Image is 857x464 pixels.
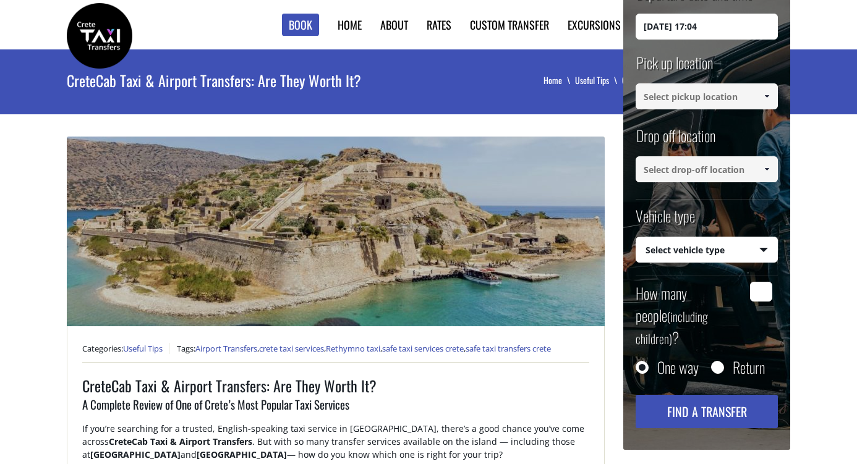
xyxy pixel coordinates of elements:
a: safe taxi services crete [382,343,464,354]
img: Crete Taxi Transfers | CreteCab Taxi & Airport Transfers: Are They Worth It? [67,3,132,69]
h1: CreteCab Taxi & Airport Transfers: Are They Worth It? [67,49,460,111]
strong: CreteCab Taxi & Airport Transfers [109,436,252,447]
a: Book [282,14,319,36]
a: Useful Tips [575,74,622,86]
span: Categories: [82,343,169,354]
label: Return [733,361,765,373]
strong: [GEOGRAPHIC_DATA] [90,449,181,460]
label: Vehicle type [636,205,695,237]
button: Find a transfer [636,395,778,428]
strong: [GEOGRAPHIC_DATA] [197,449,287,460]
a: Home [544,74,575,86]
span: Select vehicle type [636,237,777,263]
small: (including children) [636,307,708,348]
a: safe taxi transfers crete [466,343,551,354]
label: One way [657,361,699,373]
span: Tags: , , , , [177,343,551,354]
a: Show All Items [757,83,777,109]
h3: A Complete Review of One of Crete’s Most Popular Taxi Services [82,396,589,422]
input: Select drop-off location [636,156,778,182]
a: crete taxi services [259,343,324,354]
a: Useful Tips [123,343,163,354]
img: svg%3E [189,6,245,43]
label: Drop off location [636,125,715,156]
label: Pick up location [636,52,713,83]
label: How many people ? [636,282,743,348]
a: Show All Items [757,156,777,182]
a: Rethymno taxi [326,343,380,354]
a: Excursions in [GEOGRAPHIC_DATA] [568,17,720,33]
a: Rates [427,17,451,33]
img: CreteCab Taxi & Airport Transfers: Are They Worth It? [67,137,605,326]
a: Crete Taxi Transfers | CreteCab Taxi & Airport Transfers: Are They Worth It? [67,28,132,41]
input: Select pickup location [636,83,778,109]
li: CreteCab Taxi & Airport Transfers: Are They Worth It? [622,74,790,86]
h1: CreteCab Taxi & Airport Transfers: Are They Worth It? [82,375,589,396]
a: Custom Transfer [470,17,549,33]
a: Home [338,17,362,33]
a: About [380,17,408,33]
a: Airport Transfers [195,343,257,354]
